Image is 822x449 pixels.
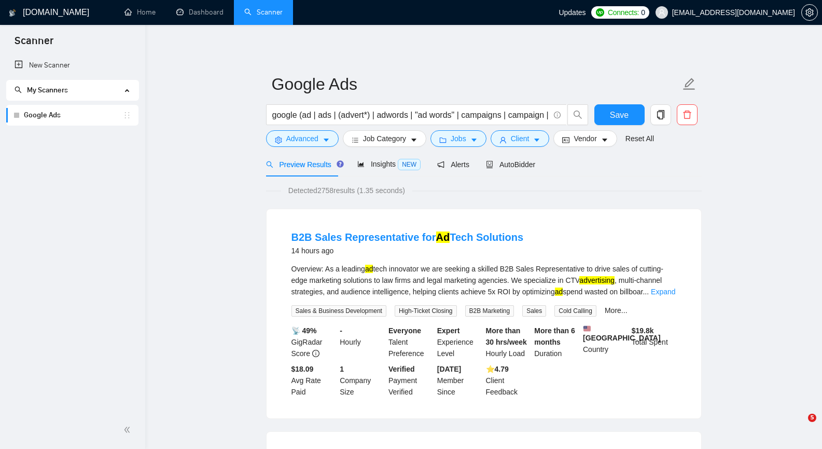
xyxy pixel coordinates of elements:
div: Tooltip anchor [336,159,345,169]
span: Detected 2758 results (1.35 seconds) [281,185,412,196]
b: 1 [340,365,344,373]
span: Alerts [437,160,469,169]
mark: ad [365,265,373,273]
span: holder [123,111,131,119]
button: setting [801,4,818,21]
span: B2B Marketing [465,305,514,317]
span: notification [437,161,444,168]
span: High-Ticket Closing [395,305,457,317]
span: caret-down [601,136,608,144]
img: upwork-logo.png [596,8,604,17]
span: Job Category [363,133,406,144]
div: 14 hours ago [291,244,524,257]
div: Duration [532,325,581,359]
mark: advertising [579,276,615,284]
button: idcardVendorcaret-down [553,130,617,147]
a: homeHome [124,8,156,17]
b: [DATE] [437,365,461,373]
img: 🇺🇸 [583,325,591,332]
span: Auto [486,160,535,169]
span: user [658,9,665,16]
span: NEW [398,159,421,170]
a: dashboardDashboard [176,8,224,17]
a: More... [605,306,628,315]
span: Scanner [6,33,62,55]
input: Search Freelance Jobs... [272,108,549,121]
img: logo [9,5,16,21]
span: info-circle [554,112,561,118]
b: More than 6 months [534,326,575,346]
b: Expert [437,326,460,335]
a: New Scanner [15,55,130,76]
b: $18.09 [291,365,314,373]
span: Updates [559,8,586,17]
li: Google Ads [6,105,138,126]
div: GigRadar Score [289,325,338,359]
div: Experience Level [435,325,484,359]
mark: ad [555,288,563,296]
span: Sales & Business Development [291,305,386,317]
span: bars [352,136,359,144]
a: Reset All [625,133,654,144]
span: user [499,136,507,144]
span: Insights [357,160,421,168]
span: copy [651,110,671,119]
b: Everyone [388,326,421,335]
b: [GEOGRAPHIC_DATA] [583,325,661,342]
div: Total Spent [630,325,678,359]
div: Company Size [338,363,386,398]
a: B2B Sales Representative forAdTech Solutions [291,232,524,243]
span: 5 [808,414,816,422]
div: Overview: As a leading tech innovator we are seeking a skilled B2B Sales Representative to drive ... [291,263,676,297]
span: search [15,86,22,93]
div: Member Since [435,363,484,398]
div: Avg Rate Paid [289,363,338,398]
span: edit [682,77,696,91]
span: Connects: [608,7,639,18]
button: userClientcaret-down [491,130,550,147]
a: searchScanner [244,8,283,17]
div: Hourly Load [484,325,533,359]
span: info-circle [312,350,319,357]
span: caret-down [533,136,540,144]
b: Verified [388,365,415,373]
span: caret-down [410,136,417,144]
b: More than 30 hrs/week [486,326,527,346]
div: Hourly [338,325,386,359]
span: caret-down [470,136,478,144]
span: caret-down [323,136,330,144]
span: Vendor [574,133,596,144]
span: setting [275,136,282,144]
span: folder [439,136,447,144]
input: Scanner name... [272,71,680,97]
button: settingAdvancedcaret-down [266,130,339,147]
span: idcard [562,136,569,144]
span: Sales [522,305,546,317]
button: delete [677,104,698,125]
span: My Scanners [27,86,68,94]
b: 📡 49% [291,326,317,335]
span: delete [677,110,697,119]
span: Cold Calling [554,305,596,317]
span: search [266,161,273,168]
span: 0 [641,7,645,18]
span: setting [802,8,817,17]
span: robot [486,161,493,168]
button: folderJobscaret-down [430,130,486,147]
span: Jobs [451,133,466,144]
a: setting [801,8,818,17]
b: $ 19.8k [632,326,654,335]
span: area-chart [357,160,365,168]
a: Google Ads [24,105,123,126]
span: double-left [123,425,134,435]
span: ... [643,288,649,296]
span: search [568,110,588,119]
li: New Scanner [6,55,138,76]
button: Save [594,104,645,125]
wtf: Bidder [514,160,535,169]
div: Payment Verified [386,363,435,398]
a: Expand [651,288,675,296]
div: Country [581,325,630,359]
span: Save [610,108,629,121]
button: search [567,104,588,125]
